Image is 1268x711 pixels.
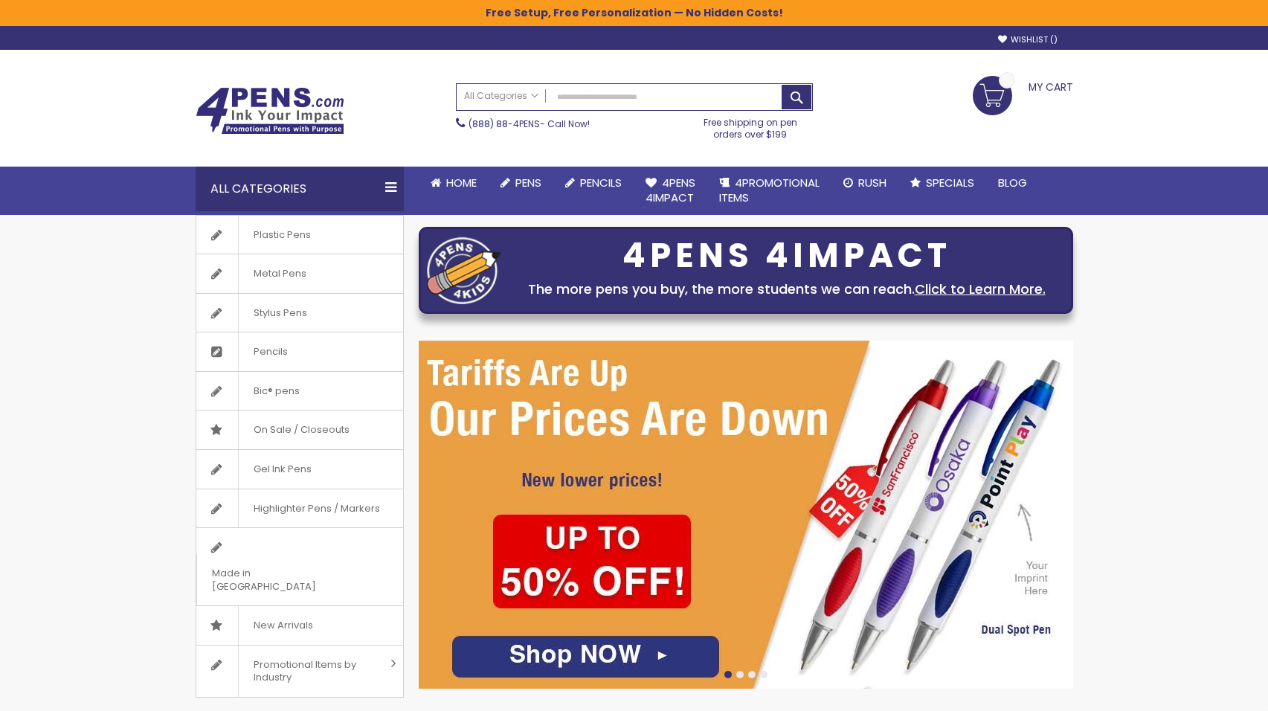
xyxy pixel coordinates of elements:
[509,279,1065,300] div: The more pens you buy, the more students we can reach.
[998,34,1058,45] a: Wishlist
[196,332,403,371] a: Pencils
[238,450,326,489] span: Gel Ink Pens
[427,237,501,304] img: four_pen_logo.png
[419,167,489,199] a: Home
[419,341,1073,689] img: /cheap-promotional-products.html
[986,167,1039,199] a: Blog
[515,175,541,190] span: Pens
[553,167,634,199] a: Pencils
[915,280,1046,298] a: Click to Learn More.
[719,175,820,205] span: 4PROMOTIONAL ITEMS
[196,167,404,211] div: All Categories
[469,118,540,130] a: (888) 88-4PENS
[898,167,986,199] a: Specials
[509,240,1065,271] div: 4PENS 4IMPACT
[238,372,315,411] span: Bic® pens
[196,646,403,697] a: Promotional Items by Industry
[469,118,590,130] span: - Call Now!
[580,175,622,190] span: Pencils
[196,87,344,135] img: 4Pens Custom Pens and Promotional Products
[238,216,326,254] span: Plastic Pens
[646,175,695,205] span: 4Pens 4impact
[196,450,403,489] a: Gel Ink Pens
[489,167,553,199] a: Pens
[831,167,898,199] a: Rush
[196,294,403,332] a: Stylus Pens
[238,411,364,449] span: On Sale / Closeouts
[196,606,403,645] a: New Arrivals
[926,175,974,190] span: Specials
[238,294,322,332] span: Stylus Pens
[464,90,538,102] span: All Categories
[238,254,321,293] span: Metal Pens
[998,175,1027,190] span: Blog
[688,111,813,141] div: Free shipping on pen orders over $199
[196,216,403,254] a: Plastic Pens
[196,489,403,528] a: Highlighter Pens / Markers
[196,372,403,411] a: Bic® pens
[196,528,403,605] a: Made in [GEOGRAPHIC_DATA]
[446,175,477,190] span: Home
[238,646,385,697] span: Promotional Items by Industry
[238,489,395,528] span: Highlighter Pens / Markers
[707,167,831,215] a: 4PROMOTIONALITEMS
[457,84,546,109] a: All Categories
[634,167,707,215] a: 4Pens4impact
[238,332,303,371] span: Pencils
[196,254,403,293] a: Metal Pens
[858,175,886,190] span: Rush
[196,554,366,605] span: Made in [GEOGRAPHIC_DATA]
[196,411,403,449] a: On Sale / Closeouts
[238,606,328,645] span: New Arrivals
